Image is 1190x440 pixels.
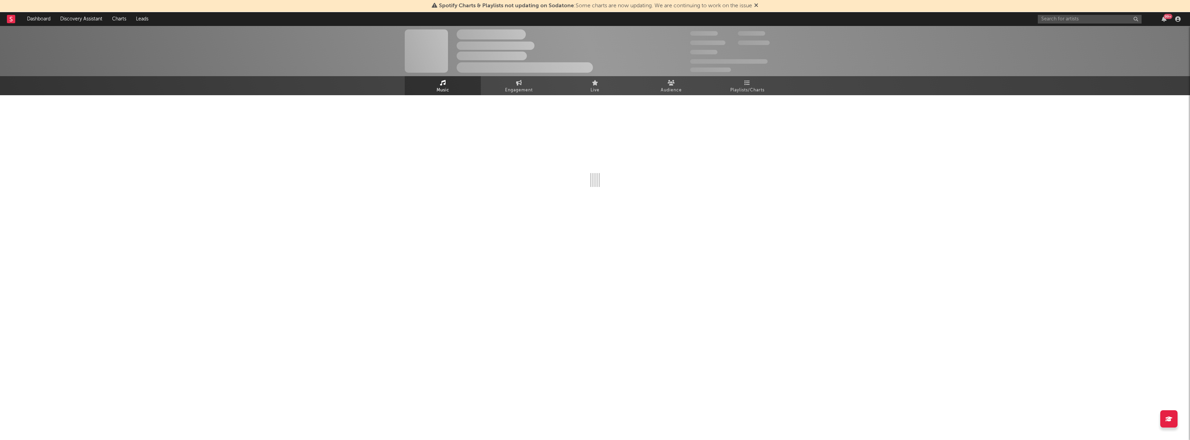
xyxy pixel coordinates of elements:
span: Live [591,86,599,95]
a: Playlists/Charts [709,76,785,95]
span: Spotify Charts & Playlists not updating on Sodatone [439,3,574,9]
a: Dashboard [22,12,55,26]
button: 99+ [1162,16,1166,22]
span: 1.000.000 [738,41,770,45]
a: Music [405,76,481,95]
a: Engagement [481,76,557,95]
span: Jump Score: 85.0 [690,68,731,72]
div: 99 + [1164,14,1172,19]
span: Music [437,86,449,95]
a: Leads [131,12,153,26]
span: Engagement [505,86,533,95]
span: 300.000 [690,31,718,36]
a: Audience [633,76,709,95]
span: Audience [661,86,682,95]
a: Charts [107,12,131,26]
span: : Some charts are now updating. We are continuing to work on the issue [439,3,752,9]
a: Discovery Assistant [55,12,107,26]
span: Dismiss [754,3,758,9]
a: Live [557,76,633,95]
span: 100.000 [690,50,717,54]
span: Playlists/Charts [730,86,765,95]
span: 50.000.000 Monthly Listeners [690,59,768,64]
input: Search for artists [1038,15,1142,24]
span: 100.000 [738,31,765,36]
span: 50.000.000 [690,41,725,45]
